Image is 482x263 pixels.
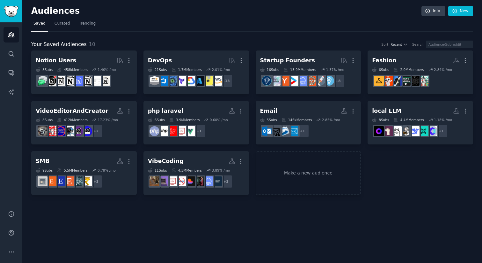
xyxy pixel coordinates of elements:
img: webdev [176,126,186,136]
span: Curated [55,21,70,27]
img: PHPhelp [150,126,159,136]
img: MachineLearning [401,126,411,136]
span: 10 [89,41,95,47]
div: + 8 [332,74,345,88]
h2: Audiences [31,6,421,16]
span: Recent [391,42,402,47]
a: Info [421,6,445,17]
div: Startup Founders [260,57,315,65]
img: Notiontemplates [91,76,101,86]
img: vuejs [185,126,195,136]
img: VideoEditors [82,126,92,136]
img: Etsy [47,176,56,186]
img: azuredevops [158,76,168,86]
img: email [271,126,281,136]
img: BestNotionTemplates [47,76,56,86]
img: CreatorServices [55,126,65,136]
img: SaaS [297,76,307,86]
img: SaaS_Email_Marketing [288,126,298,136]
img: GothStyle [410,76,420,86]
div: 0.60 % /mo [210,118,228,122]
img: ycombinator [280,76,289,86]
div: 146k Members [281,118,312,122]
img: VibeCodeDevs [150,176,159,186]
img: computing [167,76,177,86]
img: LLMDevs [419,126,428,136]
img: googlecloud [185,76,195,86]
img: Entrepreneurship [262,76,272,86]
div: SMB [36,157,49,165]
div: + 1 [435,124,448,138]
div: 4.5M Members [172,168,202,173]
div: php laravel [148,107,183,115]
div: 2.84 % /mo [434,67,452,72]
div: Sort [382,42,389,47]
a: Email5Subs146kMembers2.85% /mo+1SaaS_Email_MarketingEmailmarketingemailOutlook [256,101,361,145]
img: fashion [392,76,402,86]
div: 412k Members [57,118,88,122]
div: Fashion [372,57,396,65]
div: DevOps [148,57,172,65]
img: FreeNotionTemplates [73,76,83,86]
div: 2.85 % /mo [322,118,340,122]
img: lovable [185,176,195,186]
img: webdev [167,176,177,186]
div: VibeCoding [148,157,184,165]
div: 6 Sub s [148,118,165,122]
div: 16 Sub s [260,67,279,72]
a: local LLM8Subs4.4MMembers1.18% /mo+1OpenSourceAILLMDevsDeepSeekMachineLearningollamaLocalLLaMALoc... [368,101,473,145]
img: ollama [392,126,402,136]
div: 9 Sub s [36,168,53,173]
span: Trending [79,21,96,27]
img: nocode [176,176,186,186]
div: 5 Sub s [260,118,277,122]
img: indiehackers [271,76,281,86]
a: DevOps21Subs1.7MMembers2.01% /mo+13awsExperiencedDevsAZUREgooglecloudTerraformcomputingazuredevop... [143,50,249,94]
a: Saved [31,19,48,32]
div: + 3 [219,175,233,188]
img: ExperiencedDevs [203,76,213,86]
a: New [448,6,473,17]
img: buildinpublic [212,176,222,186]
span: Your Saved Audiences [31,41,87,49]
img: smallbusinessindia [38,176,47,186]
div: + 1 [193,124,206,138]
img: PHP [158,126,168,136]
img: Emailmarketing [280,126,289,136]
img: DeepSeek [410,126,420,136]
a: Startup Founders16Subs13.9MMembers1.37% /mo+8EntrepreneurstartupsEntrepreneurRideAlongSaaSstartup... [256,50,361,94]
div: + 13 [219,74,233,88]
div: 3.9M Members [169,118,200,122]
div: 17.23 % /mo [98,118,118,122]
div: 1.40 % /mo [98,67,116,72]
img: AZURE [194,76,204,86]
a: Curated [52,19,72,32]
div: 8 Sub s [372,118,389,122]
a: Fashion6Subs2.0MMembers2.84% /moFashionforIndiaGothStylemensfashionfashionIndianFashionAddictsSty... [368,50,473,94]
button: Recent [391,42,408,47]
img: startups [315,76,325,86]
a: Make a new audience [256,151,361,195]
img: IndiaBusiness [82,176,92,186]
img: EtsySellers [55,176,65,186]
img: SaaS [203,176,213,186]
div: 1.37 % /mo [326,67,344,72]
img: NotionPromote [38,76,47,86]
img: AskNotion [55,76,65,86]
img: VideoEditor_forhire [64,126,74,136]
img: AWS_Certified_Experts [150,76,159,86]
a: Notion Users8Subs458kMembers1.40% /moNotionNotiontemplatesnotioncreationsFreeNotionTemplatesNotio... [31,50,137,94]
div: 6 Sub s [372,67,389,72]
img: Entrepreneur [324,76,334,86]
img: VideoEditingRequests [73,126,83,136]
div: 5.5M Members [57,168,87,173]
div: + 2 [89,124,103,138]
div: 1.7M Members [172,67,202,72]
img: aipromptprogramming [194,176,204,186]
div: 8 Sub s [36,118,53,122]
div: 4.4M Members [393,118,424,122]
span: Saved [33,21,46,27]
img: Stylinghelp [374,76,384,86]
img: notioncreations [82,76,92,86]
div: 8 Sub s [36,67,53,72]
